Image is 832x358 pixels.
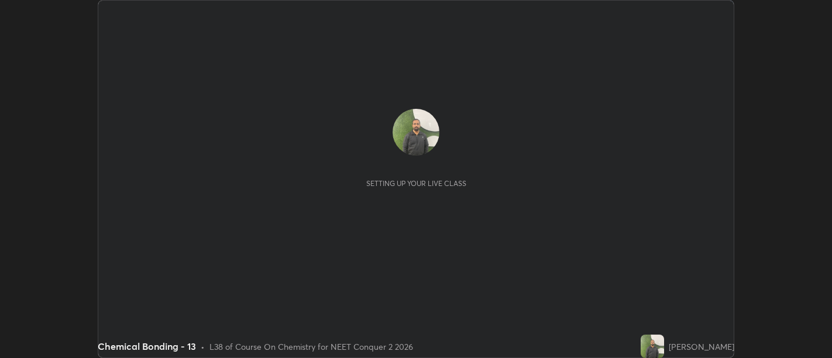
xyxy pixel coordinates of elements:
img: ac796851681f4a6fa234867955662471.jpg [393,109,439,156]
div: [PERSON_NAME] [669,340,734,353]
div: • [201,340,205,353]
div: Chemical Bonding - 13 [98,339,196,353]
div: Setting up your live class [366,179,466,188]
img: ac796851681f4a6fa234867955662471.jpg [641,335,664,358]
div: L38 of Course On Chemistry for NEET Conquer 2 2026 [209,340,413,353]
